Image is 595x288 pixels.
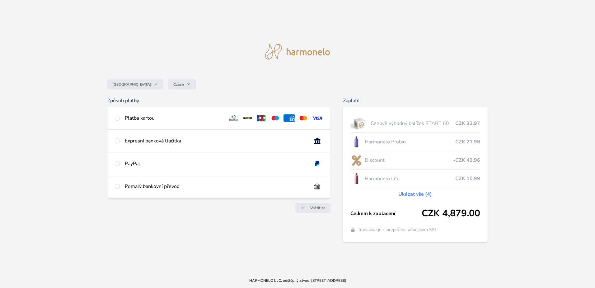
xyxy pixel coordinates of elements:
span: CZK 10.99 [455,175,480,182]
h6: Způsob platby [107,97,330,104]
span: CZK 4,879.00 [422,208,480,219]
img: logo.svg [265,44,330,60]
a: Vrátit se [295,203,330,213]
span: Celkem k zaplacení [350,210,422,217]
img: paypal.svg [312,160,323,167]
div: Expresní banková tlačítka [125,137,307,145]
span: Czech [173,82,184,87]
div: Platba kartou [125,114,223,122]
img: mc.svg [297,114,309,122]
span: CZK 21.98 [455,138,480,146]
span: Harmonelo Life [365,175,455,182]
span: [GEOGRAPHIC_DATA] [112,82,151,87]
img: discount-lo.png [350,152,362,168]
img: onlineBanking_CZ.svg [312,137,323,145]
span: Harmonelo Probio [365,138,455,146]
span: Cenově výhodný balíček START 60 [371,120,455,127]
img: CLEAN_LIFE_se_stinem_x-lo.jpg [350,171,362,186]
span: -CZK 43.96 [453,156,480,164]
img: bankTransfer_IBAN.svg [312,183,323,190]
img: visa.svg [312,114,323,122]
button: Czech [168,79,196,89]
img: diners.svg [228,114,239,122]
button: [GEOGRAPHIC_DATA] [107,79,163,89]
h6: Zaplatit [343,97,488,104]
div: PayPal [125,160,307,167]
a: Ukázat vše (4) [398,190,432,198]
img: jcb.svg [256,114,267,122]
img: amex.svg [283,114,295,122]
span: Transakce je zabezpečena připojením SSL [358,227,437,233]
img: maestro.svg [269,114,281,122]
img: start.jpg [350,116,368,131]
span: CZK 32.97 [455,120,480,127]
img: discover.svg [242,114,253,122]
div: Pomalý bankovní převod [125,183,307,190]
span: Vrátit se [310,205,326,210]
img: CLEAN_PROBIO_se_stinem_x-lo.jpg [350,134,362,150]
span: Discount [365,156,453,164]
